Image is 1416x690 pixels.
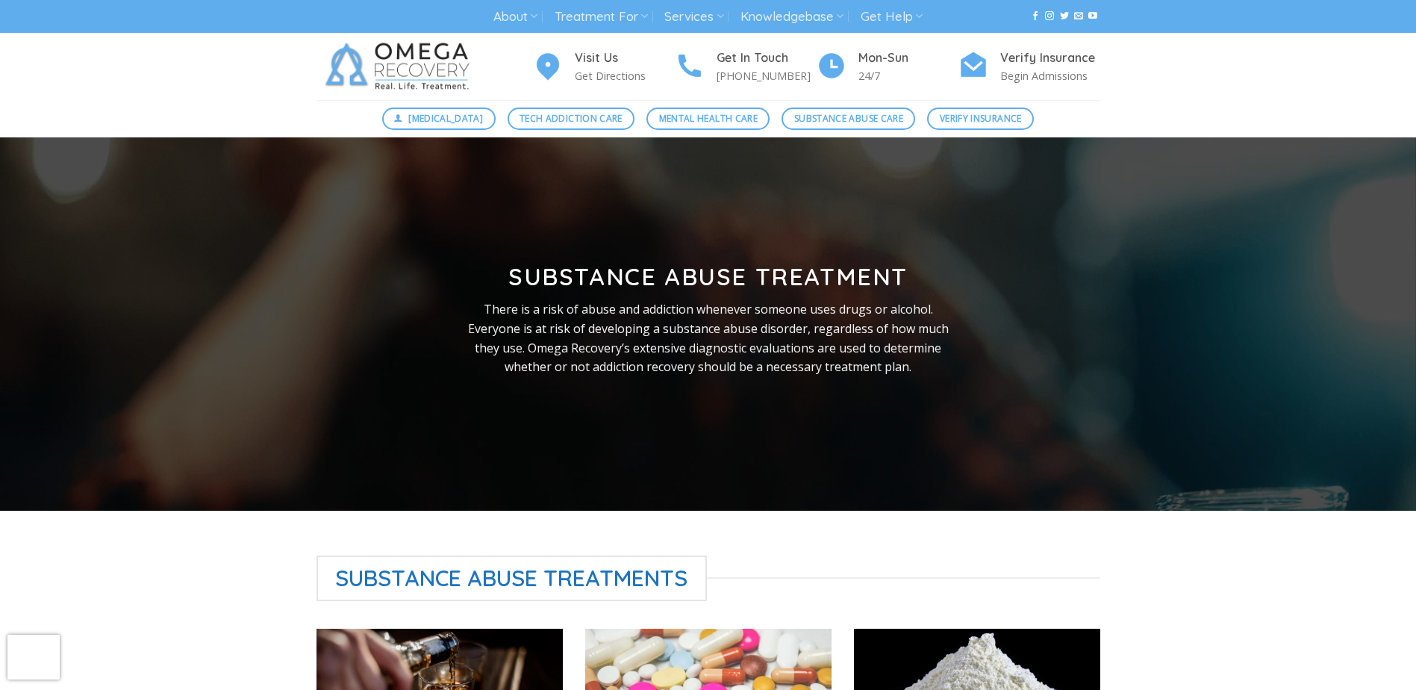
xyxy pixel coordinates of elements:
[958,49,1100,85] a: Verify Insurance Begin Admissions
[1060,11,1069,22] a: Follow on Twitter
[740,3,843,31] a: Knowledgebase
[861,3,923,31] a: Get Help
[940,111,1022,125] span: Verify Insurance
[646,108,770,130] a: Mental Health Care
[794,111,903,125] span: Substance Abuse Care
[555,3,648,31] a: Treatment For
[717,67,817,84] p: [PHONE_NUMBER]
[520,111,623,125] span: Tech Addiction Care
[533,49,675,85] a: Visit Us Get Directions
[508,108,635,130] a: Tech Addiction Care
[316,556,708,601] span: Substance Abuse Treatments
[675,49,817,85] a: Get In Touch [PHONE_NUMBER]
[575,67,675,84] p: Get Directions
[1031,11,1040,22] a: Follow on Facebook
[858,49,958,68] h4: Mon-Sun
[508,261,908,291] strong: Substance Abuse Treatment
[927,108,1034,130] a: Verify Insurance
[1074,11,1083,22] a: Send us an email
[467,300,950,376] p: There is a risk of abuse and addiction whenever someone uses drugs or alcohol. Everyone is at ris...
[782,108,915,130] a: Substance Abuse Care
[1088,11,1097,22] a: Follow on YouTube
[408,111,483,125] span: [MEDICAL_DATA]
[1045,11,1054,22] a: Follow on Instagram
[717,49,817,68] h4: Get In Touch
[316,33,484,100] img: Omega Recovery
[659,111,758,125] span: Mental Health Care
[575,49,675,68] h4: Visit Us
[664,3,723,31] a: Services
[493,3,537,31] a: About
[1000,49,1100,68] h4: Verify Insurance
[858,67,958,84] p: 24/7
[382,108,496,130] a: [MEDICAL_DATA]
[1000,67,1100,84] p: Begin Admissions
